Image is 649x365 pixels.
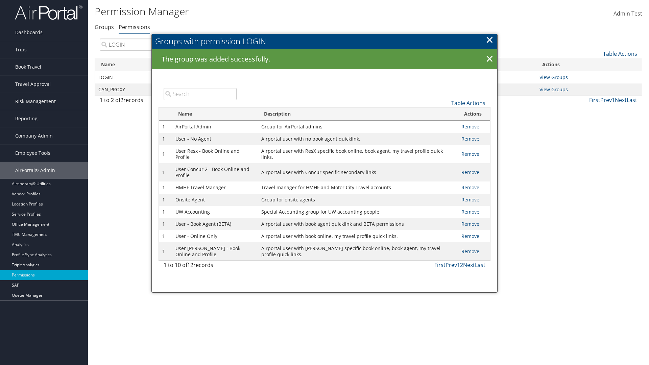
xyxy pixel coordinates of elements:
[15,76,51,93] span: Travel Approval
[461,136,479,142] a: Remove Group
[461,196,479,203] a: Remove Group
[172,181,258,194] td: HMHF Travel Manager
[614,10,642,17] span: Admin Test
[258,181,458,194] td: Travel manager for HMHF and Motor City Travel accounts
[258,242,458,261] td: Airportal user with [PERSON_NAME] specific book online, book agent, my travel profile quick links.
[15,93,56,110] span: Risk Management
[159,218,172,230] td: 1
[539,86,568,93] a: View Groups
[100,96,226,107] div: 1 to 2 of records
[15,24,43,41] span: Dashboards
[461,184,479,191] a: Remove Group
[258,133,458,145] td: Airportal user with no book agent quicklink.
[258,230,458,242] td: Airportal user with book online, my travel profile quick links.
[614,3,642,24] a: Admin Test
[15,145,50,162] span: Employee Tools
[172,218,258,230] td: User - Book Agent (BETA)
[258,218,458,230] td: Airportal user with book agent quicklink and BETA permissions
[258,145,458,163] td: Airportal user with ResX specific book online, book agent, my travel profile quick links.
[458,107,490,121] th: Actions
[159,230,172,242] td: 1
[95,4,460,19] h1: Permission Manager
[461,248,479,254] a: Remove Group
[152,49,497,69] div: The group was added successfully.
[258,194,458,206] td: Group for onsite agents
[187,261,193,269] span: 12
[258,121,458,133] td: Group for AirPortal admins
[486,33,494,46] a: ×
[451,99,485,107] a: Table Actions
[95,71,190,83] td: LOGIN
[603,50,637,57] a: Table Actions
[258,107,458,121] th: Description: activate to sort column ascending
[434,261,446,269] a: First
[172,230,258,242] td: User - Online Only
[159,163,172,181] td: 1
[95,23,114,31] a: Groups
[461,169,479,175] a: Remove Group
[457,261,460,269] a: 1
[172,145,258,163] td: User Resx - Book Online and Profile
[461,209,479,215] a: Remove Group
[172,121,258,133] td: AirPortal Admin
[536,58,642,71] th: Actions
[446,261,457,269] a: Prev
[159,133,172,145] td: 1
[612,96,615,104] a: 1
[461,123,479,130] a: Remove Group
[463,261,475,269] a: Next
[95,58,190,71] th: Name: activate to sort column ascending
[600,96,612,104] a: Prev
[15,110,38,127] span: Reporting
[164,88,237,100] input: Search
[152,34,497,49] h2: Groups with permission LOGIN
[159,145,172,163] td: 1
[95,83,190,96] td: CAN_PROXY
[475,261,485,269] a: Last
[15,4,82,20] img: airportal-logo.png
[159,107,172,121] th: : activate to sort column descending
[15,41,27,58] span: Trips
[119,23,150,31] a: Permissions
[15,162,55,179] span: AirPortal® Admin
[164,261,237,272] div: 1 to 10 of records
[15,127,53,144] span: Company Admin
[258,206,458,218] td: Special Accounting group for UW accounting people
[159,121,172,133] td: 1
[159,242,172,261] td: 1
[15,58,41,75] span: Book Travel
[172,107,258,121] th: Name: activate to sort column ascending
[460,261,463,269] a: 2
[159,206,172,218] td: 1
[258,163,458,181] td: Airportal user with Concur specific secondary links
[627,96,637,104] a: Last
[461,151,479,157] a: Remove Group
[172,133,258,145] td: User - No Agent
[461,221,479,227] a: Remove Group
[120,96,123,104] span: 2
[159,194,172,206] td: 1
[100,39,226,51] input: Search
[615,96,627,104] a: Next
[461,233,479,239] a: Remove Group
[172,242,258,261] td: User [PERSON_NAME] - Book Online and Profile
[589,96,600,104] a: First
[539,74,568,80] a: View Groups
[159,181,172,194] td: 1
[172,163,258,181] td: User Concur 2 - Book Online and Profile
[172,206,258,218] td: UW Accounting
[172,194,258,206] td: Onsite Agent
[484,52,496,66] a: ×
